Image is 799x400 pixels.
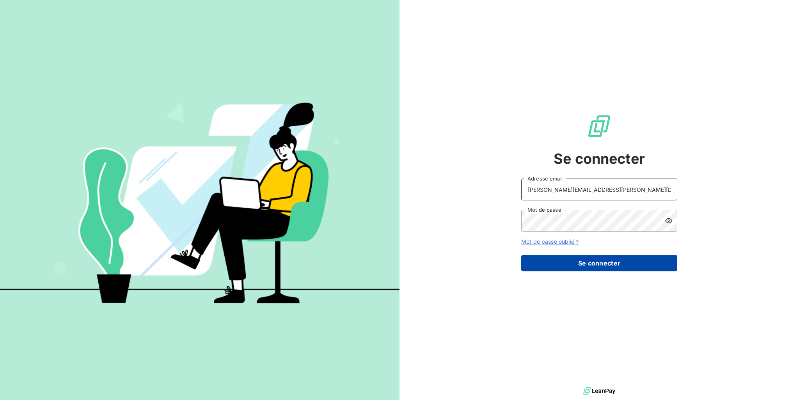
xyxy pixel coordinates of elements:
input: placeholder [521,179,677,200]
span: Se connecter [554,148,645,169]
img: logo [583,385,615,397]
img: Logo LeanPay [587,114,612,139]
button: Se connecter [521,255,677,271]
a: Mot de passe oublié ? [521,238,579,245]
